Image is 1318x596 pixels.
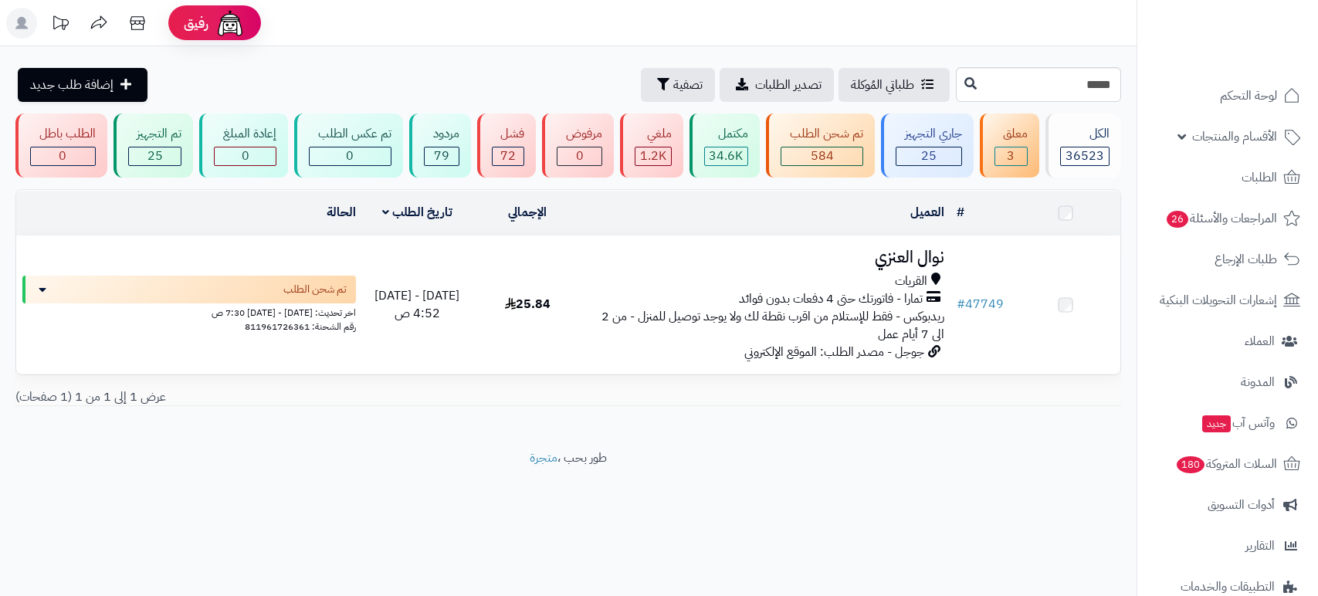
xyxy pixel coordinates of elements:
a: ملغي 1.2K [617,113,686,178]
span: 26 [1167,211,1188,228]
span: 0 [242,147,249,165]
a: إضافة طلب جديد [18,68,147,102]
div: 25 [896,147,961,165]
div: 584 [781,147,862,165]
a: العملاء [1147,323,1309,360]
a: مكتمل 34.6K [686,113,764,178]
span: العملاء [1245,330,1275,352]
div: 3 [995,147,1028,165]
span: 25.84 [505,295,551,313]
div: 79 [425,147,459,165]
span: جديد [1202,415,1231,432]
a: طلباتي المُوكلة [839,68,950,102]
span: القريات [895,273,927,290]
span: المدونة [1241,371,1275,393]
div: 0 [310,147,391,165]
div: 1166 [635,147,671,165]
a: تم التجهيز 25 [110,113,197,178]
div: 25 [129,147,181,165]
div: مردود [424,125,459,143]
div: مكتمل [704,125,749,143]
a: أدوات التسويق [1147,486,1309,523]
span: 36523 [1066,147,1104,165]
a: الطلب باطل 0 [12,113,110,178]
a: تم عكس الطلب 0 [291,113,406,178]
span: طلبات الإرجاع [1215,249,1277,270]
a: تم شحن الطلب 584 [763,113,878,178]
span: تمارا - فاتورتك حتى 4 دفعات بدون فوائد [739,290,923,308]
div: فشل [492,125,525,143]
a: الحالة [327,203,356,222]
div: اخر تحديث: [DATE] - [DATE] 7:30 ص [22,303,356,320]
span: الطلبات [1242,167,1277,188]
span: 25 [147,147,163,165]
a: مردود 79 [406,113,474,178]
a: معلق 3 [977,113,1043,178]
a: السلات المتروكة180 [1147,445,1309,483]
a: # [957,203,964,222]
img: logo-2.png [1213,41,1303,73]
span: 79 [434,147,449,165]
a: وآتس آبجديد [1147,405,1309,442]
span: 0 [576,147,584,165]
a: المراجعات والأسئلة26 [1147,200,1309,237]
a: متجرة [530,449,557,467]
span: جوجل - مصدر الطلب: الموقع الإلكتروني [744,343,924,361]
div: إعادة المبلغ [214,125,276,143]
span: تم شحن الطلب [283,282,347,297]
span: لوحة التحكم [1220,85,1277,107]
span: # [957,295,965,313]
img: ai-face.png [215,8,246,39]
span: الأقسام والمنتجات [1192,126,1277,147]
span: 180 [1177,456,1204,473]
a: #47749 [957,295,1004,313]
span: تصدير الطلبات [755,76,822,94]
a: التقارير [1147,527,1309,564]
div: 72 [493,147,524,165]
div: 0 [31,147,95,165]
div: عرض 1 إلى 1 من 1 (1 صفحات) [4,388,568,406]
span: إضافة طلب جديد [30,76,114,94]
span: 3 [1007,147,1015,165]
span: 0 [59,147,66,165]
a: مرفوض 0 [539,113,617,178]
div: الكل [1060,125,1110,143]
span: 1.2K [640,147,666,165]
div: تم التجهيز [128,125,182,143]
button: تصفية [641,68,715,102]
div: تم عكس الطلب [309,125,391,143]
a: جاري التجهيز 25 [878,113,977,178]
span: 72 [500,147,516,165]
span: إشعارات التحويلات البنكية [1160,290,1277,311]
span: 34.6K [709,147,743,165]
span: أدوات التسويق [1208,494,1275,516]
a: تاريخ الطلب [382,203,452,222]
div: جاري التجهيز [896,125,962,143]
a: إشعارات التحويلات البنكية [1147,282,1309,319]
div: 34569 [705,147,748,165]
span: تصفية [673,76,703,94]
a: طلبات الإرجاع [1147,241,1309,278]
a: تحديثات المنصة [41,8,80,42]
a: الطلبات [1147,159,1309,196]
div: تم شحن الطلب [781,125,863,143]
a: المدونة [1147,364,1309,401]
a: العميل [910,203,944,222]
span: رقم الشحنة: 811961726361 [245,320,356,334]
span: وآتس آب [1201,412,1275,434]
a: الإجمالي [508,203,547,222]
div: ملغي [635,125,672,143]
span: طلباتي المُوكلة [851,76,914,94]
span: المراجعات والأسئلة [1165,208,1277,229]
div: معلق [994,125,1028,143]
span: رفيق [184,14,208,32]
a: تصدير الطلبات [720,68,834,102]
span: [DATE] - [DATE] 4:52 ص [374,286,459,323]
span: ريدبوكس - فقط للإستلام من اقرب نقطة لك ولا يوجد توصيل للمنزل - من 2 الى 7 أيام عمل [601,307,944,344]
div: مرفوض [557,125,602,143]
div: 0 [557,147,601,165]
span: 25 [921,147,937,165]
span: السلات المتروكة [1175,453,1277,475]
div: 0 [215,147,276,165]
a: الكل36523 [1042,113,1124,178]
